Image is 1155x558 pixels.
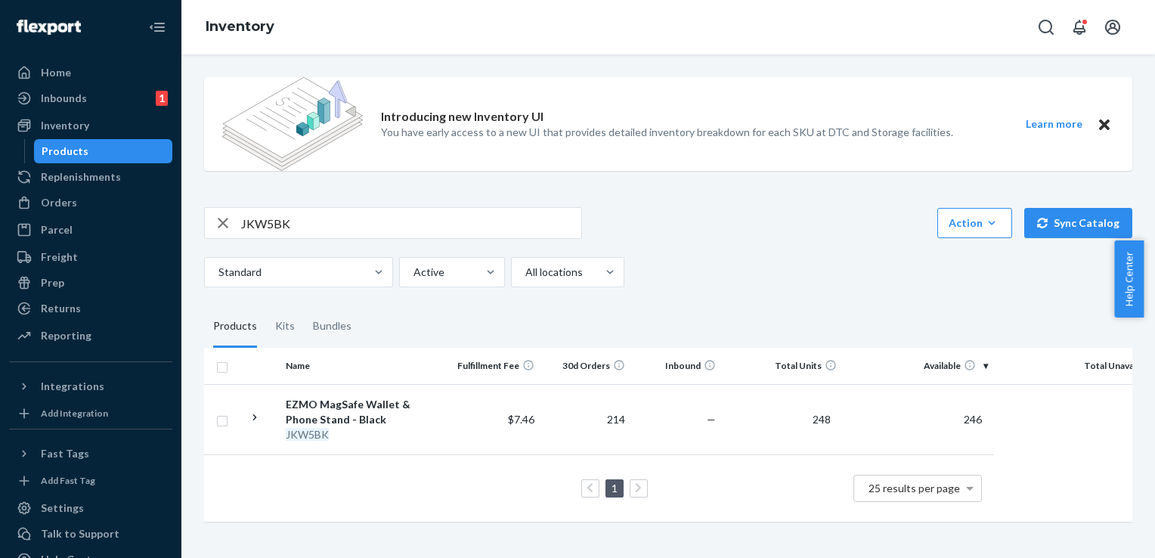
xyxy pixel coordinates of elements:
[41,275,64,290] div: Prep
[1095,115,1114,134] button: Close
[9,113,172,138] a: Inventory
[280,348,450,384] th: Name
[9,271,172,295] a: Prep
[9,374,172,398] button: Integrations
[1114,240,1144,318] button: Help Center
[41,446,89,461] div: Fast Tags
[17,20,81,35] img: Flexport logo
[450,348,540,384] th: Fulfillment Fee
[9,86,172,110] a: Inbounds1
[381,125,953,140] p: You have early access to a new UI that provides detailed inventory breakdown for each SKU at DTC ...
[41,526,119,541] div: Talk to Support
[222,77,363,171] img: new-reports-banner-icon.82668bd98b6a51aee86340f2a7b77ae3.png
[275,305,295,348] div: Kits
[217,265,218,280] input: Standard
[949,215,1001,231] div: Action
[41,222,73,237] div: Parcel
[631,348,722,384] th: Inbound
[1064,12,1095,42] button: Open notifications
[1098,12,1128,42] button: Open account menu
[9,165,172,189] a: Replenishments
[843,348,994,384] th: Available
[41,501,84,516] div: Settings
[41,474,95,487] div: Add Fast Tag
[9,442,172,466] button: Fast Tags
[9,472,172,490] a: Add Fast Tag
[41,91,87,106] div: Inbounds
[1016,115,1092,134] button: Learn more
[9,522,172,546] a: Talk to Support
[9,405,172,423] a: Add Integration
[41,328,91,343] div: Reporting
[286,397,444,427] div: EZMO MagSafe Wallet & Phone Stand - Black
[313,305,351,348] div: Bundles
[9,245,172,269] a: Freight
[156,91,168,106] div: 1
[286,428,329,441] em: JKW5BK
[540,384,631,454] td: 214
[958,413,988,426] span: 246
[41,118,89,133] div: Inventory
[9,324,172,348] a: Reporting
[241,208,581,238] input: Search inventory by name or sku
[41,407,108,420] div: Add Integration
[9,60,172,85] a: Home
[41,169,121,184] div: Replenishments
[707,413,716,426] span: —
[41,301,81,316] div: Returns
[869,482,960,494] span: 25 results per page
[524,265,525,280] input: All locations
[194,5,286,49] ol: breadcrumbs
[508,413,534,426] span: $7.46
[608,482,621,494] a: Page 1 is your current page
[42,144,88,159] div: Products
[9,496,172,520] a: Settings
[34,139,173,163] a: Products
[722,348,843,384] th: Total Units
[142,12,172,42] button: Close Navigation
[807,413,837,426] span: 248
[9,296,172,321] a: Returns
[206,18,274,35] a: Inventory
[9,191,172,215] a: Orders
[412,265,413,280] input: Active
[41,250,78,265] div: Freight
[1031,12,1061,42] button: Open Search Box
[41,65,71,80] div: Home
[41,195,77,210] div: Orders
[1024,208,1132,238] button: Sync Catalog
[9,218,172,242] a: Parcel
[381,108,543,126] p: Introducing new Inventory UI
[41,379,104,394] div: Integrations
[213,305,257,348] div: Products
[540,348,631,384] th: 30d Orders
[937,208,1012,238] button: Action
